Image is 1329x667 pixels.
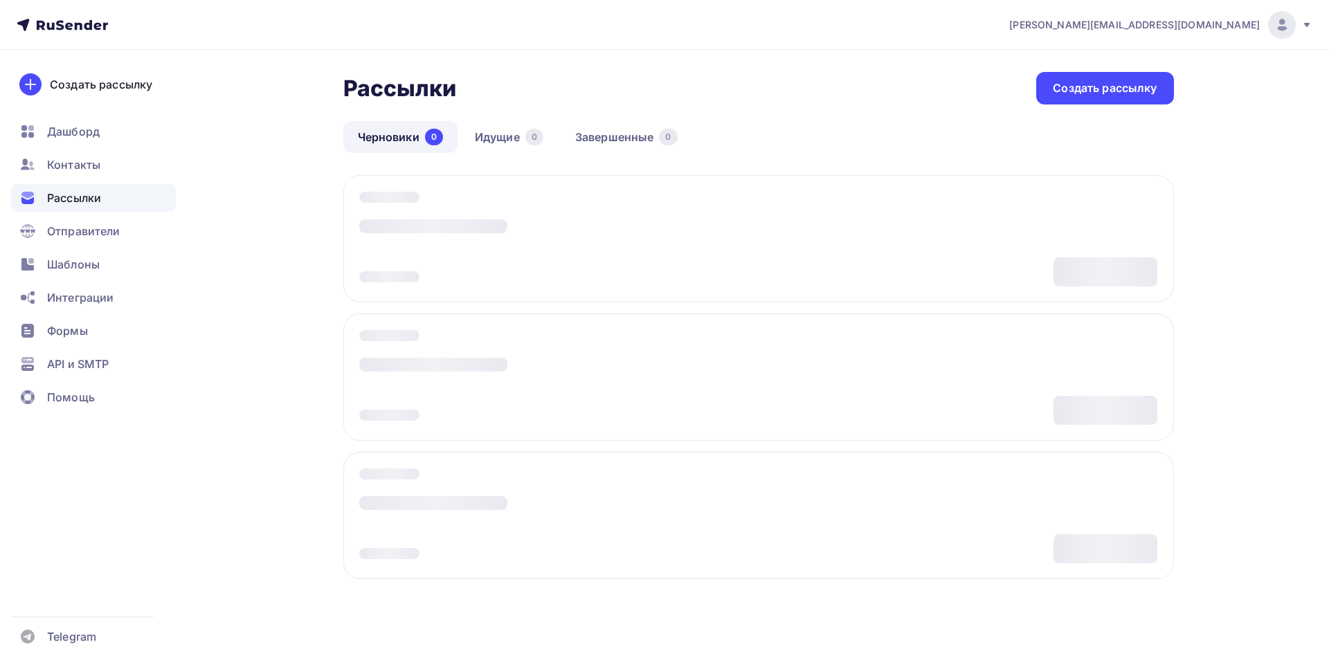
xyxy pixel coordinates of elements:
span: Рассылки [47,190,101,206]
span: Шаблоны [47,256,100,273]
a: Формы [11,317,176,345]
div: Создать рассылку [50,76,152,93]
a: Черновики0 [343,121,458,153]
span: Контакты [47,156,100,173]
span: Отправители [47,223,120,239]
a: Отправители [11,217,176,245]
h2: Рассылки [343,75,457,102]
a: Контакты [11,151,176,179]
a: Рассылки [11,184,176,212]
a: Идущие0 [460,121,558,153]
span: Формы [47,322,88,339]
a: Дашборд [11,118,176,145]
span: Помощь [47,389,95,405]
a: Шаблоны [11,250,176,278]
a: Завершенные0 [561,121,692,153]
span: API и SMTP [47,356,109,372]
div: 0 [425,129,443,145]
div: Создать рассылку [1053,80,1157,96]
span: [PERSON_NAME][EMAIL_ADDRESS][DOMAIN_NAME] [1009,18,1260,32]
a: [PERSON_NAME][EMAIL_ADDRESS][DOMAIN_NAME] [1009,11,1312,39]
span: Telegram [47,628,96,645]
div: 0 [525,129,543,145]
span: Интеграции [47,289,114,306]
span: Дашборд [47,123,100,140]
div: 0 [659,129,677,145]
